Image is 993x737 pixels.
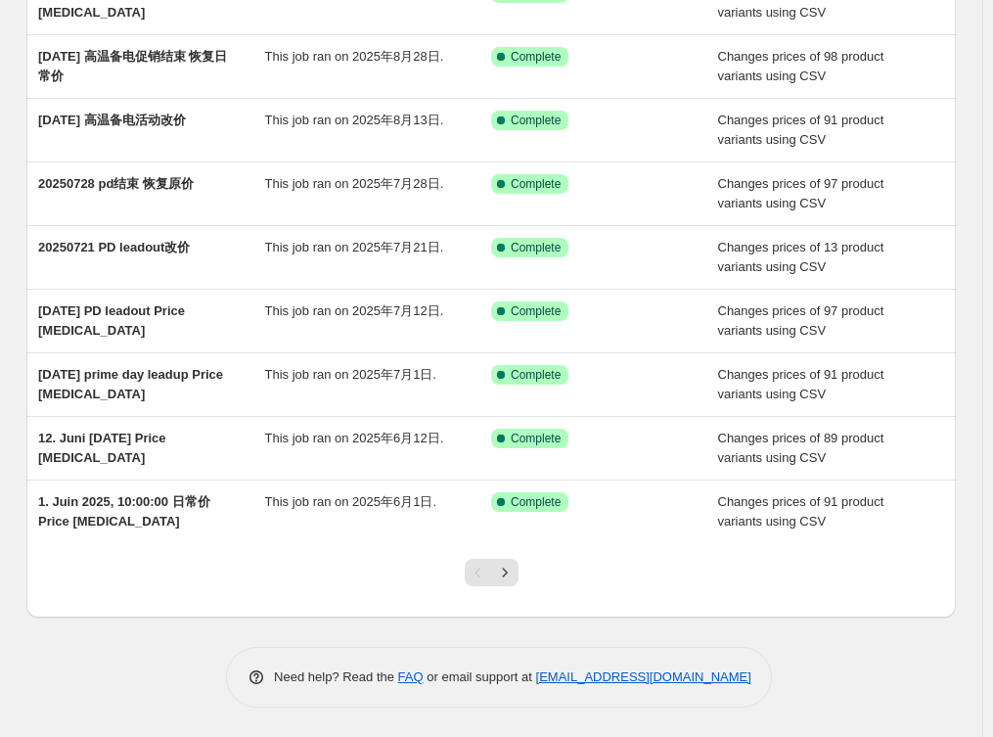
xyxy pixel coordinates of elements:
[265,494,437,509] span: This job ran on 2025年6月1日.
[511,494,561,510] span: Complete
[718,113,884,147] span: Changes prices of 91 product variants using CSV
[511,431,561,446] span: Complete
[465,559,519,586] nav: Pagination
[265,367,437,382] span: This job ran on 2025年7月1日.
[718,240,884,274] span: Changes prices of 13 product variants using CSV
[718,303,884,338] span: Changes prices of 97 product variants using CSV
[511,303,561,319] span: Complete
[491,559,519,586] button: Next
[38,240,190,254] span: 20250721 PD leadout改价
[424,669,536,684] span: or email support at
[718,49,884,83] span: Changes prices of 98 product variants using CSV
[38,431,166,465] span: 12. Juni [DATE] Price [MEDICAL_DATA]
[38,494,210,529] span: 1. Juin 2025, 10:00:00 日常价Price [MEDICAL_DATA]
[511,176,561,192] span: Complete
[511,367,561,383] span: Complete
[511,240,561,255] span: Complete
[718,431,884,465] span: Changes prices of 89 product variants using CSV
[265,303,444,318] span: This job ran on 2025年7月12日.
[511,113,561,128] span: Complete
[718,494,884,529] span: Changes prices of 91 product variants using CSV
[265,113,444,127] span: This job ran on 2025年8月13日.
[38,367,223,401] span: [DATE] prime day leadup Price [MEDICAL_DATA]
[265,240,444,254] span: This job ran on 2025年7月21日.
[274,669,398,684] span: Need help? Read the
[38,113,186,127] span: [DATE] 高温备电活动改价
[718,367,884,401] span: Changes prices of 91 product variants using CSV
[38,49,227,83] span: [DATE] 高温备电促销结束 恢复日常价
[536,669,751,684] a: [EMAIL_ADDRESS][DOMAIN_NAME]
[38,303,185,338] span: [DATE] PD leadout Price [MEDICAL_DATA]
[265,176,444,191] span: This job ran on 2025年7月28日.
[265,431,444,445] span: This job ran on 2025年6月12日.
[511,49,561,65] span: Complete
[398,669,424,684] a: FAQ
[718,176,884,210] span: Changes prices of 97 product variants using CSV
[265,49,444,64] span: This job ran on 2025年8月28日.
[38,176,194,191] span: 20250728 pd结束 恢复原价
